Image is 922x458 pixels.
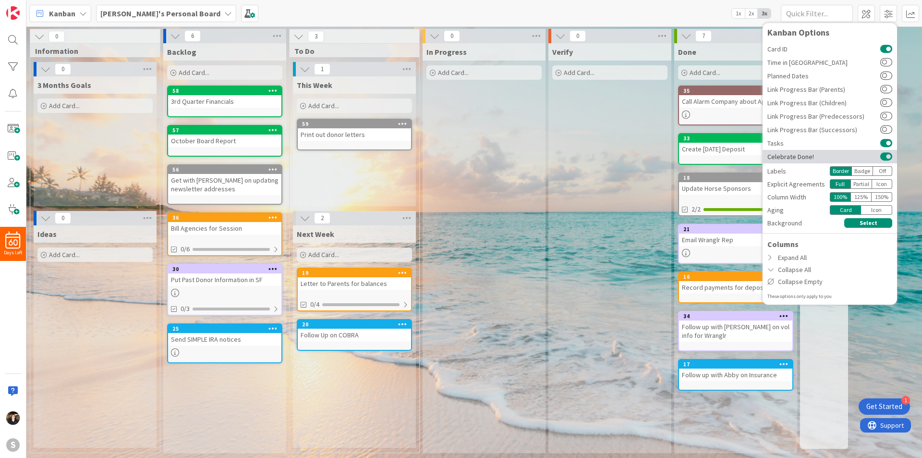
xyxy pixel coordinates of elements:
span: 2 [314,212,330,224]
div: Kanban Options [767,28,892,37]
span: Planned Dates [767,73,880,79]
button: Select [844,218,892,228]
div: 17 [679,360,792,369]
span: Add Card... [49,250,80,259]
span: Background [767,218,802,228]
div: 25 [172,325,281,332]
div: Labels [767,166,830,176]
div: Collapse All [763,264,897,276]
div: Open Get Started checklist, remaining modules: 1 [859,398,910,415]
div: 33 [679,134,792,143]
span: To Do [294,46,407,56]
div: 36 [168,213,281,222]
div: 21 [683,226,792,233]
div: 56Get with [PERSON_NAME] on updating newsletter addresses [168,165,281,195]
span: 2/2 [691,204,701,214]
div: 57October Board Report [168,126,281,147]
span: In Progress [426,47,467,57]
div: Columns [763,238,897,250]
div: Call Alarm Company about App [679,95,792,108]
div: Follow Up on COBRA [298,329,411,341]
img: KS [6,411,20,425]
div: 20 [298,320,411,329]
div: 25Send SIMPLE IRA notices [168,324,281,346]
div: Follow up with [PERSON_NAME] on vol info for Wranglr [679,321,792,342]
div: These options only apply to you [767,293,892,300]
div: 57 [172,127,281,134]
input: Quick Filter... [781,5,853,22]
span: 1x [732,9,745,18]
div: 33 [683,135,792,142]
div: 36 [172,214,281,221]
div: 25 [168,324,281,333]
span: 6 [184,30,201,42]
div: 19 [302,270,411,276]
span: Information [35,46,148,56]
div: 59 [302,121,411,127]
b: [PERSON_NAME]'s Personal Board [100,9,220,18]
div: 30 [168,265,281,273]
div: 56 [168,165,281,174]
span: 3 Months Goals [37,80,91,90]
div: 36Bill Agencies for Session [168,213,281,235]
span: Add Card... [49,101,80,110]
div: 18 [679,173,792,182]
div: 1 [901,396,910,405]
span: Card ID [767,46,880,52]
div: 58 [172,87,281,94]
span: Time in [GEOGRAPHIC_DATA] [767,59,880,66]
span: 3x [758,9,771,18]
span: Celebrate Done! [767,153,880,160]
div: 19Letter to Parents for balances [298,269,411,290]
div: 30 [172,266,281,272]
div: Partial [850,179,872,189]
span: 0/6 [181,244,190,254]
div: Create [DATE] Deposit [679,143,792,155]
span: Add Card... [308,250,339,259]
div: Update Horse Sponsors [679,182,792,195]
span: Support [20,1,44,13]
span: 0/3 [181,304,190,314]
div: Print out donor letters [298,128,411,141]
div: 16 [683,273,792,280]
div: Full [830,179,850,189]
span: 7 [695,30,712,42]
div: 18 [683,174,792,181]
span: Ideas [37,229,57,239]
div: 35 [683,87,792,94]
div: 35Call Alarm Company about App [679,87,792,108]
div: 17 [683,361,792,368]
div: 20 [302,321,411,328]
div: Collapse Empty [763,276,897,288]
div: Badge [851,166,873,176]
div: 100 % [830,192,850,202]
span: Link Progress Bar (Successors) [767,126,880,133]
div: Email Wranglr Rep [679,234,792,246]
div: Off [873,166,892,176]
div: Icon [861,205,892,215]
div: Get with [PERSON_NAME] on updating newsletter addresses [168,174,281,195]
div: 21Email Wranglr Rep [679,225,792,246]
img: Visit kanbanzone.com [6,6,20,20]
span: 60 [8,239,18,246]
span: 0 [49,31,65,42]
span: Link Progress Bar (Parents) [767,86,880,93]
div: Record payments for deposit [679,281,792,294]
div: Column Width [767,192,830,202]
div: 16 [679,272,792,281]
span: 3 [308,31,324,42]
div: Aging [767,205,830,215]
span: 0 [55,63,71,75]
div: 125 % [850,192,872,202]
span: Link Progress Bar (Children) [767,99,880,106]
div: Follow up with Abby on Insurance [679,369,792,381]
span: Kanban [49,8,75,19]
span: Add Card... [438,68,469,77]
div: Letter to Parents for balances [298,277,411,290]
div: Card [830,205,861,215]
div: 56 [172,166,281,173]
span: 0 [444,30,460,42]
div: 35 [679,87,792,95]
div: 58 [168,87,281,95]
span: Backlog [167,47,196,57]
